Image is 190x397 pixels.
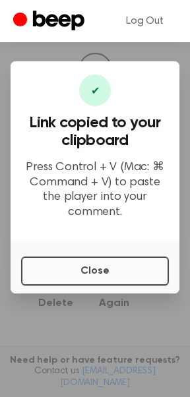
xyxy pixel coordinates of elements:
a: Log Out [113,5,177,37]
button: Close [21,257,169,286]
div: ✔ [79,75,111,106]
h3: Link copied to your clipboard [21,114,169,150]
p: Press Control + V (Mac: ⌘ Command + V) to paste the player into your comment. [21,160,169,220]
a: Beep [13,9,88,34]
